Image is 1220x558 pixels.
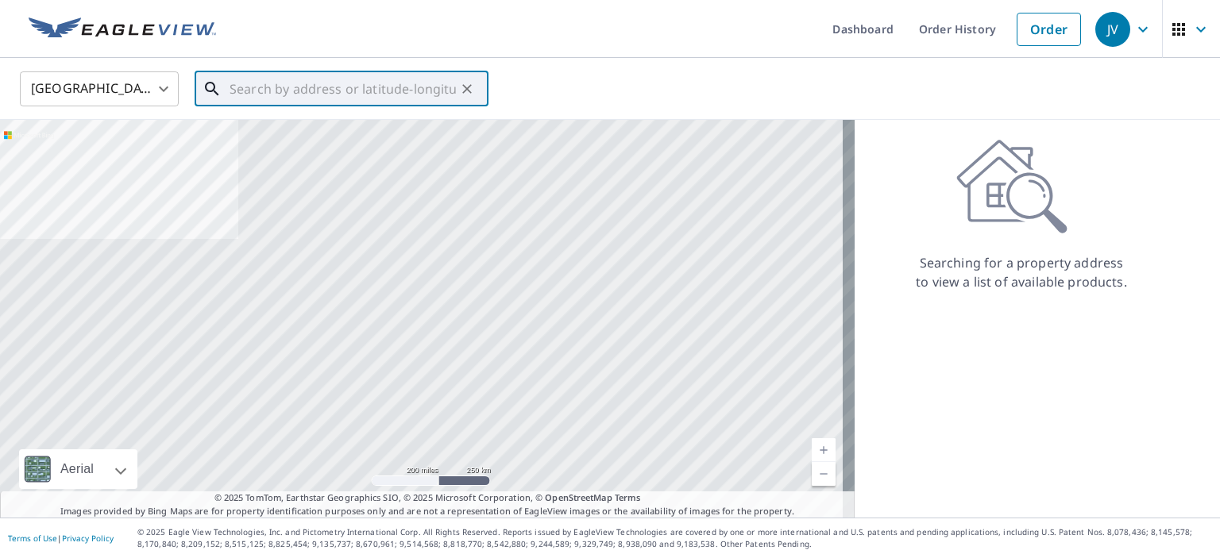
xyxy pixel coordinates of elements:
a: Current Level 5, Zoom In [812,438,836,462]
p: © 2025 Eagle View Technologies, Inc. and Pictometry International Corp. All Rights Reserved. Repo... [137,526,1212,550]
p: Searching for a property address to view a list of available products. [915,253,1128,291]
button: Clear [456,78,478,100]
p: | [8,533,114,543]
div: Aerial [19,449,137,489]
input: Search by address or latitude-longitude [230,67,456,111]
a: Privacy Policy [62,533,114,544]
a: Order [1017,13,1081,46]
a: OpenStreetMap [545,491,612,503]
div: Aerial [56,449,98,489]
a: Terms of Use [8,533,57,544]
div: JV [1095,12,1130,47]
a: Current Level 5, Zoom Out [812,462,836,486]
span: © 2025 TomTom, Earthstar Geographics SIO, © 2025 Microsoft Corporation, © [214,491,641,505]
a: Terms [615,491,641,503]
img: EV Logo [29,17,216,41]
div: [GEOGRAPHIC_DATA] [20,67,179,111]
